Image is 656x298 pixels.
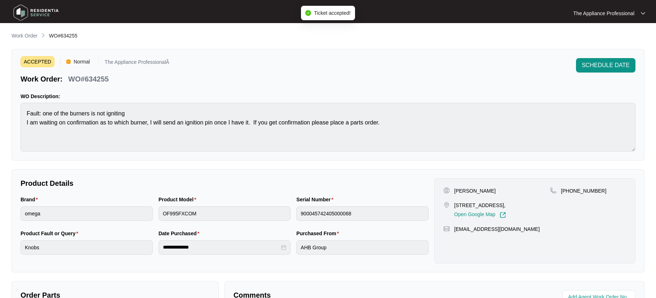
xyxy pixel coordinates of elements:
a: Work Order [10,32,39,40]
img: residentia service logo [11,2,61,23]
span: Ticket accepted! [314,10,350,16]
label: Date Purchased [159,230,202,237]
img: chevron-right [40,32,46,38]
span: check-circle [305,10,311,16]
p: WO#634255 [68,74,108,84]
span: Normal [71,56,93,67]
p: [STREET_ADDRESS], [454,202,506,209]
input: Product Model [159,206,291,221]
span: ACCEPTED [21,56,54,67]
p: [EMAIL_ADDRESS][DOMAIN_NAME] [454,225,540,233]
a: Open Google Map [454,212,506,218]
p: [PERSON_NAME] [454,187,496,194]
input: Brand [21,206,153,221]
label: Serial Number [296,196,336,203]
input: Purchased From [296,240,429,255]
input: Date Purchased [163,244,280,251]
img: Link-External [500,212,506,218]
p: WO Description: [21,93,635,100]
img: user-pin [443,187,450,194]
p: The Appliance ProfessionalÂ [105,60,169,67]
img: dropdown arrow [641,12,645,15]
input: Product Fault or Query [21,240,153,255]
img: Vercel Logo [66,60,71,64]
img: map-pin [550,187,557,194]
p: [PHONE_NUMBER] [561,187,606,194]
p: Product Details [21,178,429,188]
img: map-pin [443,225,450,232]
button: SCHEDULE DATE [576,58,635,73]
p: The Appliance Professional [573,10,634,17]
span: SCHEDULE DATE [582,61,630,70]
input: Serial Number [296,206,429,221]
label: Brand [21,196,41,203]
label: Purchased From [296,230,342,237]
textarea: Fault: one of the burners is not igniting I am waiting on confirmation as to which burner, I will... [21,103,635,152]
label: Product Fault or Query [21,230,81,237]
label: Product Model [159,196,199,203]
p: Work Order: [21,74,62,84]
img: map-pin [443,202,450,208]
span: WO#634255 [49,33,77,39]
p: Work Order [12,32,37,39]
